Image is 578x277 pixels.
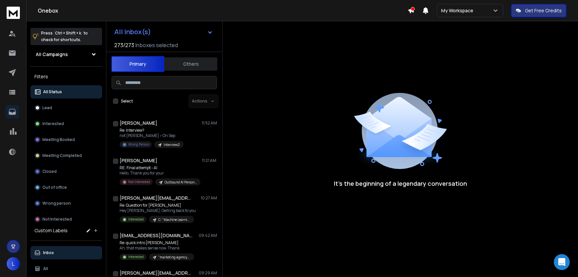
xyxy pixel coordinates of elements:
span: Ctrl + Shift + k [54,29,82,37]
p: 11:21 AM [202,158,217,163]
p: Meeting Completed [42,153,82,158]
p: 11:52 AM [202,120,217,126]
p: Get Free Credits [525,7,562,14]
h1: [EMAIL_ADDRESS][DOMAIN_NAME] [120,232,192,239]
button: Interested [30,117,102,130]
button: Inbox [30,246,102,259]
img: logo [7,7,20,19]
p: not [PERSON_NAME] > On Sep [120,133,184,138]
p: All [43,266,48,271]
p: Inbox [43,250,54,255]
h1: [PERSON_NAME] [120,157,157,164]
button: Meeting Completed [30,149,102,162]
h1: [PERSON_NAME][EMAIL_ADDRESS][DOMAIN_NAME] [120,195,192,201]
p: It’s the beginning of a legendary conversation [334,179,467,188]
h1: All Inbox(s) [114,29,151,35]
p: Interview2 [164,142,180,147]
button: All Inbox(s) [109,25,218,38]
h3: Inboxes selected [135,41,178,49]
button: Closed [30,165,102,178]
p: Interested [42,121,64,126]
button: All Campaigns [30,48,102,61]
p: Outbound AI Personalized [165,180,196,185]
button: L [7,257,20,270]
p: Meeting Booked [42,137,75,142]
p: RE: Final attempt - AI [120,165,199,171]
p: Not Interested [128,179,150,184]
button: Meeting Booked [30,133,102,146]
p: Interested [128,254,144,259]
p: Wrong person [42,201,71,206]
h3: Custom Labels [34,227,68,234]
p: Out of office [42,185,67,190]
p: Ah, that makes sense now. Thank [120,245,194,251]
p: 09:29 AM [199,270,217,276]
button: All Status [30,85,102,99]
h1: [PERSON_NAME][EMAIL_ADDRESS][DOMAIN_NAME] [120,270,192,276]
p: Press to check for shortcuts. [41,30,88,43]
p: 10:27 AM [201,195,217,201]
p: Re: Question for [PERSON_NAME] [120,203,196,208]
h1: Onebox [38,7,408,15]
p: "marketing agency" | 11-500 | US ONLY | CXO/Owner/Partner [158,255,190,260]
p: Not Interested [42,217,72,222]
p: Wrong Person [128,142,149,147]
button: Get Free Credits [511,4,566,17]
p: My Workspace [441,7,476,14]
p: Closed [42,169,57,174]
button: Out of office [30,181,102,194]
button: Not Interested [30,213,102,226]
button: Others [164,57,217,71]
span: 273 / 273 [114,41,134,49]
p: Lead [42,105,52,110]
p: Hey [PERSON_NAME], Getting back to you [120,208,196,213]
button: Primary [111,56,164,72]
p: Hello, Thank you for your [120,171,199,176]
p: Re: Interview? [120,128,184,133]
button: Wrong person [30,197,102,210]
h1: All Campaigns [36,51,68,58]
label: Select [121,99,133,104]
p: C: "Machine Learning" , "AI" | US/CA | CEO/FOUNDER/OWNER | 50-500 [158,217,190,222]
button: Lead [30,101,102,114]
p: All Status [43,89,62,95]
button: All [30,262,102,275]
p: Re: quick intro [PERSON_NAME] [120,240,194,245]
h3: Filters [30,72,102,81]
h1: [PERSON_NAME] [120,120,157,126]
p: 09:42 AM [199,233,217,238]
p: Interested [128,217,144,222]
div: Open Intercom Messenger [554,254,570,270]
